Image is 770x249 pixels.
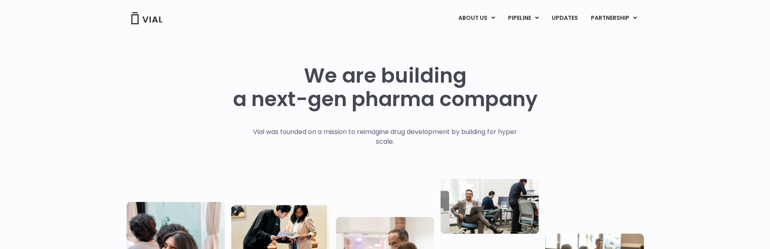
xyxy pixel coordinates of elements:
[441,177,539,234] img: Three people working in an office
[452,11,501,25] a: ABOUT USMenu Toggle
[502,11,545,25] a: PIPELINEMenu Toggle
[233,64,538,111] h1: We are building a next-gen pharma company
[245,127,525,147] p: Vial was founded on a mission to reimagine drug development by building for hyper scale.
[584,11,643,25] a: PARTNERSHIPMenu Toggle
[545,11,584,25] a: UPDATES
[131,12,163,24] img: Vial Logo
